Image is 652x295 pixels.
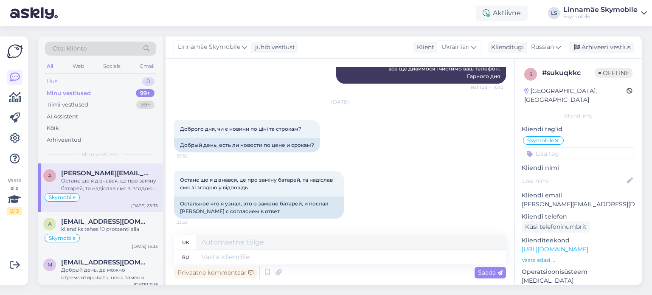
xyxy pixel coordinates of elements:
[61,258,149,266] span: martti@eok.ee
[48,172,52,179] span: a
[563,6,638,13] div: Linnamäe Skymobile
[522,147,635,160] input: Lisa tag
[569,42,634,53] div: Arhiveeri vestlus
[49,195,76,200] span: Skymobile
[542,68,595,78] div: # sukuqkkc
[101,61,122,72] div: Socials
[488,43,524,52] div: Klienditugi
[182,250,189,264] div: ru
[522,112,635,120] div: Kliendi info
[522,221,590,233] div: Küsi telefoninumbrit
[522,276,635,285] p: [MEDICAL_DATA]
[61,169,149,177] span: artur.rieznik@gmail.com
[177,219,208,225] span: 23:33
[522,236,635,245] p: Klienditeekond
[522,176,625,185] input: Lisa nimi
[53,44,87,53] span: Otsi kliente
[48,221,52,227] span: a
[522,245,588,253] a: [URL][DOMAIN_NAME]
[177,153,208,159] span: 23:32
[522,163,635,172] p: Kliendi nimi
[47,101,88,109] div: Tiimi vestlused
[7,207,22,215] div: 2 / 3
[138,61,156,72] div: Email
[47,112,78,121] div: AI Assistent
[71,61,86,72] div: Web
[529,71,532,77] span: s
[522,191,635,200] p: Kliendi email
[441,42,469,52] span: Ukrainian
[180,177,334,191] span: Останє що я дізнався, це про заміну батарей, та надіслав смс зі згодою у відповідь
[548,7,560,19] div: LS
[413,43,434,52] div: Klient
[61,266,158,281] div: Добрый день. да можно отремонтировать, цена замены гнезда зарядки 65 евро
[132,243,158,250] div: [DATE] 13:33
[522,212,635,221] p: Kliendi telefon
[47,89,91,98] div: Minu vestlused
[136,101,155,109] div: 99+
[522,256,635,264] p: Vaata edasi ...
[527,138,554,143] span: Skymobile
[524,87,627,104] div: [GEOGRAPHIC_DATA], [GEOGRAPHIC_DATA]
[61,225,158,233] div: kliendiks tehes 10 protsenti alla
[595,68,632,78] span: Offline
[336,54,506,84] div: Здрастуйте, на жаль зараз ціну назвати не можемо. Так як все ще дивимося і чистимо ваш телефон. Г...
[7,177,22,215] div: Vaata siia
[47,77,57,86] div: Uus
[7,43,23,59] img: Askly Logo
[47,136,81,144] div: Arhiveeritud
[476,6,528,21] div: Aktiivne
[522,125,635,134] p: Kliendi tag'id
[131,202,158,209] div: [DATE] 23:33
[61,218,149,225] span: anu.reismaa89@gmail.com
[531,42,554,52] span: Russian
[180,126,301,132] span: Доброго дня, чи є новини по ціні та строкам?
[142,77,155,86] div: 0
[134,281,158,288] div: [DATE] 11:16
[136,89,155,98] div: 99+
[48,261,52,268] span: m
[471,84,503,90] span: Nähtud ✓ 10:10
[522,267,635,276] p: Operatsioonisüsteem
[174,197,344,219] div: Остальное что я узнал, это о замене батарей, и послал [PERSON_NAME] с согласием в ответ
[81,151,120,158] span: Minu vestlused
[174,267,257,278] div: Privaatne kommentaar
[61,177,158,192] div: Останє що я дізнався, це про заміну батарей, та надіслав смс зі згодою у відповідь
[174,138,320,152] div: Добрый день, есть ли новости по цене и срокам?
[182,235,189,250] div: uk
[478,269,503,276] span: Saada
[47,124,59,132] div: Kõik
[178,42,240,52] span: Linnamäe Skymobile
[252,43,295,52] div: juhib vestlust
[563,6,647,20] a: Linnamäe SkymobileSkymobile
[45,61,55,72] div: All
[174,98,506,106] div: [DATE]
[522,200,635,209] p: [PERSON_NAME][EMAIL_ADDRESS][DOMAIN_NAME]
[49,236,76,241] span: Skymobile
[563,13,638,20] div: Skymobile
